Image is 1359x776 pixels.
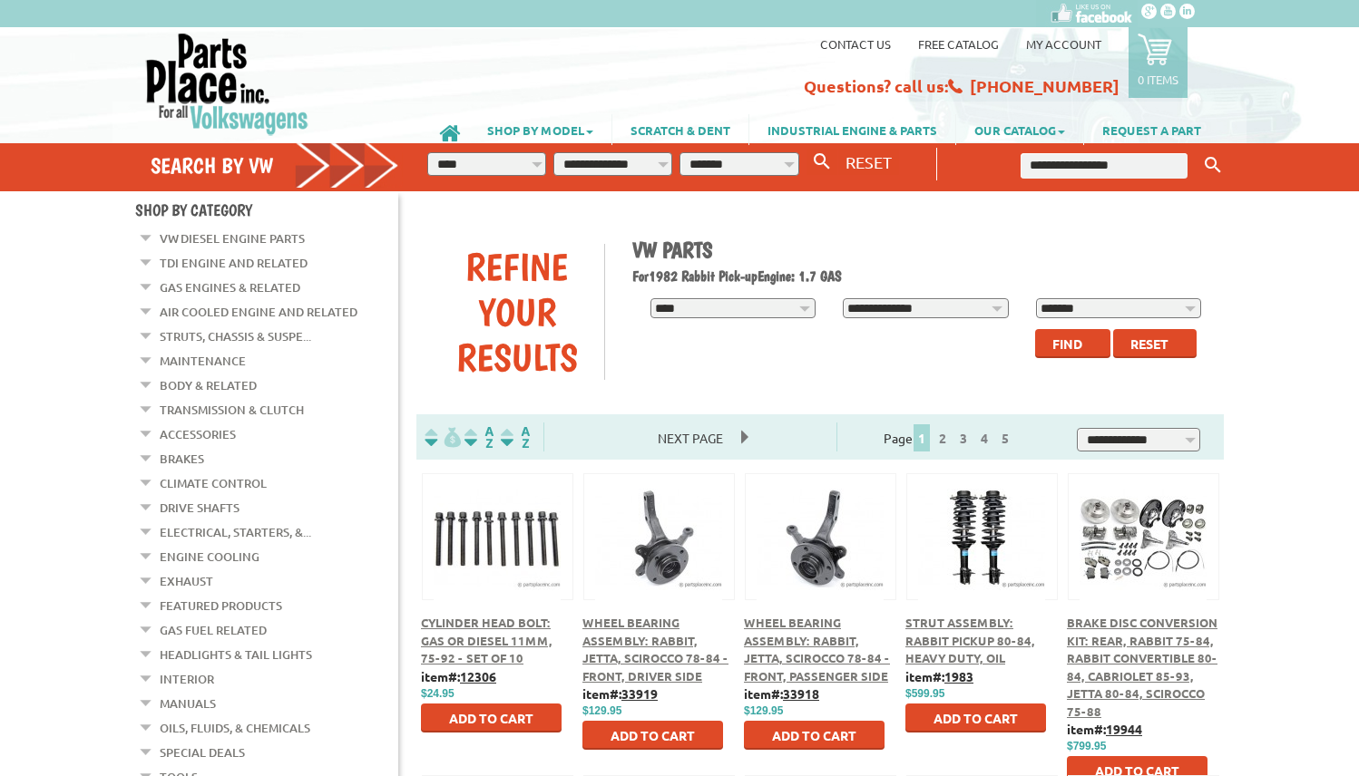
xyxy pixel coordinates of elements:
[612,114,748,145] a: SCRATCH & DENT
[758,267,842,285] span: Engine: 1.7 GAS
[1199,150,1227,180] button: Keyword Search
[905,687,944,700] span: $599.95
[905,668,973,684] b: item#:
[1067,721,1142,737] b: item#:
[160,251,308,275] a: TDI Engine and Related
[820,36,891,52] a: Contact us
[1067,740,1106,752] span: $799.95
[640,430,741,446] a: Next Page
[1067,615,1217,719] a: Brake Disc Conversion Kit: Rear, Rabbit 75-84, Rabbit Convertible 80-84, Cabriolet 85-93, Jetta 8...
[934,710,1018,726] span: Add to Cart
[744,704,783,717] span: $129.95
[421,668,496,684] b: item#:
[1138,72,1178,87] p: 0 items
[160,594,282,617] a: Featured Products
[997,430,1013,446] a: 5
[956,114,1083,145] a: OUR CATALOG
[160,349,246,373] a: Maintenance
[1130,335,1168,352] span: Reset
[160,471,267,495] a: Climate Control
[807,149,837,175] button: Search By VW...
[582,704,621,717] span: $129.95
[461,427,497,448] img: Sort by Headline
[421,687,455,700] span: $24.95
[421,615,552,665] a: Cylinder Head Bolt: Gas or Diesel 11mm, 75-92 - Set Of 10
[905,615,1035,665] a: Strut Assembly: Rabbit Pickup 80-84, Heavy Duty, Oil
[944,668,973,684] u: 1983
[955,430,972,446] a: 3
[425,427,461,448] img: filterpricelow.svg
[1052,335,1082,352] span: Find
[783,685,819,702] u: 33918
[582,615,728,684] a: Wheel Bearing Assembly: Rabbit, Jetta, Scirocco 78-84 - Front, Driver Side
[144,32,310,136] img: Parts Place Inc!
[160,227,305,250] a: VW Diesel Engine Parts
[160,520,311,544] a: Electrical, Starters, &...
[160,741,245,764] a: Special Deals
[160,545,259,568] a: Engine Cooling
[160,496,240,519] a: Drive Shafts
[905,703,1046,732] button: Add to Cart
[160,373,257,397] a: Body & Related
[160,692,216,715] a: Manuals
[846,152,892,171] span: RESET
[632,267,649,285] span: For
[160,569,213,593] a: Exhaust
[749,114,955,145] a: INDUSTRIAL ENGINE & PARTS
[918,36,999,52] a: Free Catalog
[914,424,930,451] span: 1
[1035,329,1110,358] button: Find
[449,710,533,726] span: Add to Cart
[160,300,357,324] a: Air Cooled Engine and Related
[151,152,399,179] h4: Search by VW
[632,237,1211,263] h1: VW Parts
[744,685,819,702] b: item#:
[1113,329,1197,358] button: Reset
[160,422,236,446] a: Accessories
[582,685,658,702] b: item#:
[744,721,885,750] button: Add to Cart
[611,727,695,743] span: Add to Cart
[621,685,658,702] u: 33919
[430,244,604,380] div: Refine Your Results
[934,430,951,446] a: 2
[160,643,312,666] a: Headlights & Tail Lights
[160,716,310,740] a: Oils, Fluids, & Chemicals
[160,398,304,422] a: Transmission & Clutch
[1084,114,1219,145] a: REQUEST A PART
[1129,27,1188,98] a: 0 items
[421,703,562,732] button: Add to Cart
[460,668,496,684] u: 12306
[135,200,398,219] h4: Shop By Category
[1026,36,1101,52] a: My Account
[976,430,992,446] a: 4
[160,618,267,642] a: Gas Fuel Related
[640,424,741,451] span: Next Page
[160,276,300,299] a: Gas Engines & Related
[632,267,1211,285] h2: 1982 Rabbit Pick-up
[744,615,890,684] a: Wheel Bearing Assembly: Rabbit, Jetta, Scirocco 78-84 - Front, Passenger Side
[838,149,899,175] button: RESET
[160,325,311,348] a: Struts, Chassis & Suspe...
[772,727,856,743] span: Add to Cart
[160,447,204,470] a: Brakes
[160,667,214,691] a: Interior
[582,721,723,750] button: Add to Cart
[1106,721,1142,737] u: 19944
[836,422,1062,451] div: Page
[469,114,611,145] a: SHOP BY MODEL
[497,427,533,448] img: Sort by Sales Rank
